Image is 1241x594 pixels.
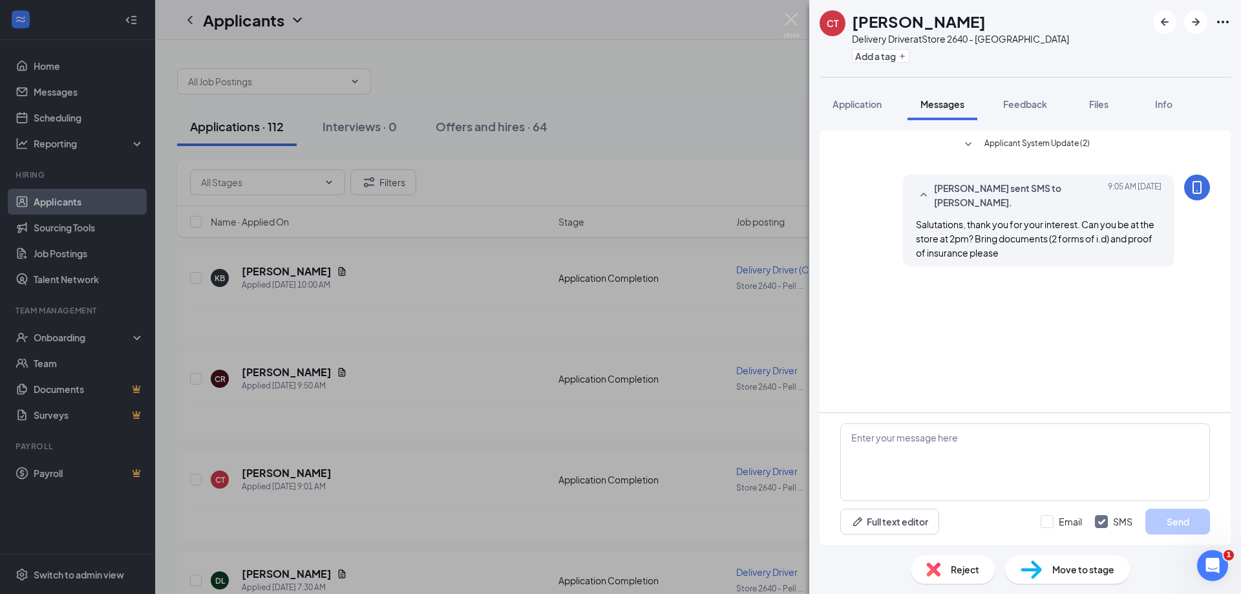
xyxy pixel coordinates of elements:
svg: Pen [851,515,864,528]
h1: [PERSON_NAME] [852,10,986,32]
span: Applicant System Update (2) [984,137,1090,153]
span: [DATE] 9:05 AM [1108,181,1161,209]
span: Move to stage [1052,562,1114,577]
button: ArrowRight [1184,10,1207,34]
svg: SmallChevronUp [916,187,931,203]
span: Application [833,98,882,110]
svg: MobileSms [1189,180,1205,195]
iframe: Intercom live chat [1197,550,1228,581]
button: Full text editorPen [840,509,939,535]
button: Send [1145,509,1210,535]
svg: Plus [898,52,906,60]
svg: Ellipses [1215,14,1231,30]
button: ArrowLeftNew [1153,10,1176,34]
span: [PERSON_NAME] sent SMS to [PERSON_NAME]. [934,181,1103,209]
span: Feedback [1003,98,1047,110]
svg: SmallChevronDown [960,137,976,153]
button: PlusAdd a tag [852,49,909,63]
svg: ArrowRight [1188,14,1204,30]
span: Info [1155,98,1172,110]
span: 1 [1224,550,1234,560]
span: Reject [951,562,979,577]
span: Salutations, thank you for your interest. Can you be at the store at 2pm? Bring documents (2 form... [916,218,1154,259]
div: Delivery Driver at Store 2640 - [GEOGRAPHIC_DATA] [852,32,1069,45]
button: SmallChevronDownApplicant System Update (2) [960,137,1090,153]
span: Messages [920,98,964,110]
span: Files [1089,98,1108,110]
div: CT [827,17,838,30]
svg: ArrowLeftNew [1157,14,1172,30]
